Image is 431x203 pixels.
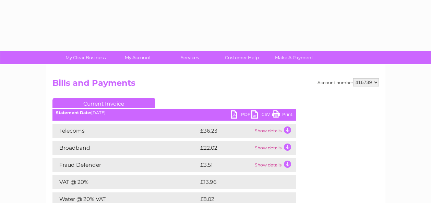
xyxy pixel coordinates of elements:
[109,51,166,64] a: My Account
[231,110,251,120] a: PDF
[52,141,199,155] td: Broadband
[266,51,322,64] a: Make A Payment
[199,175,282,189] td: £13.96
[272,110,292,120] a: Print
[199,124,253,138] td: £36.23
[52,124,199,138] td: Telecoms
[52,110,296,115] div: [DATE]
[199,158,253,172] td: £3.51
[199,141,253,155] td: £22.02
[253,141,296,155] td: Show details
[52,175,199,189] td: VAT @ 20%
[52,78,379,91] h2: Bills and Payments
[56,110,91,115] b: Statement Date:
[161,51,218,64] a: Services
[52,98,155,108] a: Current Invoice
[253,158,296,172] td: Show details
[57,51,114,64] a: My Clear Business
[214,51,270,64] a: Customer Help
[253,124,296,138] td: Show details
[52,158,199,172] td: Fraud Defender
[251,110,272,120] a: CSV
[318,78,379,86] div: Account number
